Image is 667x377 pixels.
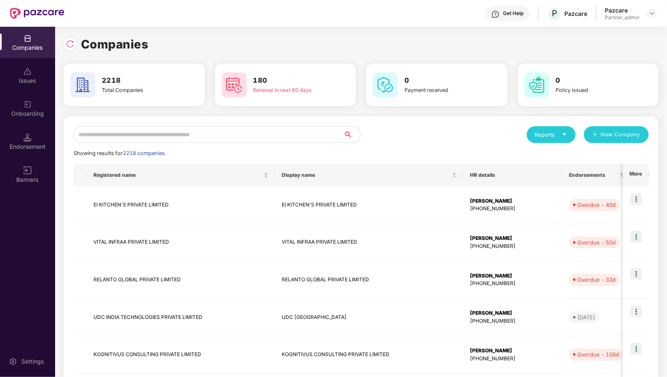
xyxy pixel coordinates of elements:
[470,234,556,242] div: [PERSON_NAME]
[373,72,398,97] img: svg+xml;base64,PHN2ZyB4bWxucz0iaHR0cDovL3d3dy53My5vcmcvMjAwMC9zdmciIHdpZHRoPSI2MCIgaGVpZ2h0PSI2MC...
[470,280,556,288] div: [PHONE_NUMBER]
[535,130,567,139] div: Reports
[343,126,361,143] button: search
[564,10,587,18] div: Pazcare
[253,75,325,86] h3: 180
[23,166,32,175] img: svg+xml;base64,PHN2ZyB3aWR0aD0iMTYiIGhlaWdodD0iMTYiIHZpZXdCb3g9IjAgMCAxNiAxNiIgZmlsbD0ibm9uZSIgeG...
[81,35,149,53] h1: Companies
[102,75,174,86] h3: 2218
[470,347,556,355] div: [PERSON_NAME]
[524,72,549,97] img: svg+xml;base64,PHN2ZyB4bWxucz0iaHR0cDovL3d3dy53My5vcmcvMjAwMC9zdmciIHdpZHRoPSI2MCIgaGVpZ2h0PSI2MC...
[470,197,556,205] div: [PERSON_NAME]
[23,133,32,142] img: svg+xml;base64,PHN2ZyB3aWR0aD0iMTQuNSIgaGVpZ2h0PSIxNC41IiB2aWV3Qm94PSIwIDAgMTYgMTYiIGZpbGw9Im5vbm...
[577,201,616,209] div: Overdue - 40d
[605,6,639,14] div: Pazcare
[70,72,95,97] img: svg+xml;base64,PHN2ZyB4bWxucz0iaHR0cDovL3d3dy53My5vcmcvMjAwMC9zdmciIHdpZHRoPSI2MCIgaGVpZ2h0PSI2MC...
[556,75,628,86] h3: 0
[630,193,642,205] img: icon
[577,313,595,321] div: [DATE]
[87,224,275,262] td: VITAL INFRAA PRIVATE LIMITED
[87,261,275,299] td: RELANTO GLOBAL PRIVATE LIMITED
[123,150,166,156] span: 2218 companies.
[275,164,463,186] th: Display name
[620,173,625,178] span: filter
[343,131,360,138] span: search
[66,40,74,48] img: svg+xml;base64,PHN2ZyBpZD0iUmVsb2FkLTMyeDMyIiB4bWxucz0iaHR0cDovL3d3dy53My5vcmcvMjAwMC9zdmciIHdpZH...
[470,355,556,363] div: [PHONE_NUMBER]
[577,238,616,247] div: Overdue - 50d
[605,14,639,21] div: Partner_admin
[577,350,619,359] div: Overdue - 106d
[404,75,476,86] h3: 0
[9,357,17,366] img: svg+xml;base64,PHN2ZyBpZD0iU2V0dGluZy0yMHgyMCIgeG1sbnM9Imh0dHA6Ly93d3cudzMub3JnLzIwMDAvc3ZnIiB3aW...
[463,164,562,186] th: HR details
[584,126,649,143] button: plusNew Company
[19,357,46,366] div: Settings
[649,10,655,17] img: svg+xml;base64,PHN2ZyBpZD0iRHJvcGRvd24tMzJ4MzIiIHhtbG5zPSJodHRwOi8vd3d3LnczLm9yZy8yMDAwL3N2ZyIgd2...
[630,306,642,317] img: icon
[87,336,275,374] td: KOGNITIVUS CONSULTING PRIVATE LIMITED
[623,164,649,186] th: More
[630,268,642,280] img: icon
[10,8,64,19] img: New Pazcare Logo
[470,272,556,280] div: [PERSON_NAME]
[102,86,174,94] div: Total Companies
[630,343,642,354] img: icon
[552,8,557,18] span: P
[93,172,262,178] span: Registered name
[23,34,32,43] img: svg+xml;base64,PHN2ZyBpZD0iQ29tcGFuaWVzIiB4bWxucz0iaHR0cDovL3d3dy53My5vcmcvMjAwMC9zdmciIHdpZHRoPS...
[503,10,523,17] div: Get Help
[23,100,32,109] img: svg+xml;base64,PHN2ZyB3aWR0aD0iMjAiIGhlaWdodD0iMjAiIHZpZXdCb3g9IjAgMCAyMCAyMCIgZmlsbD0ibm9uZSIgeG...
[275,261,463,299] td: RELANTO GLOBAL PRIVATE LIMITED
[470,309,556,317] div: [PERSON_NAME]
[569,172,616,178] span: Endorsements
[275,186,463,224] td: EI KITCHEN'S PRIVATE LIMITED
[470,242,556,250] div: [PHONE_NUMBER]
[222,72,247,97] img: svg+xml;base64,PHN2ZyB4bWxucz0iaHR0cDovL3d3dy53My5vcmcvMjAwMC9zdmciIHdpZHRoPSI2MCIgaGVpZ2h0PSI2MC...
[253,86,325,94] div: Renewal in next 60 days
[562,132,567,137] span: caret-down
[556,86,628,94] div: Policy issued
[601,130,641,139] span: New Company
[282,172,450,178] span: Display name
[630,231,642,242] img: icon
[470,205,556,213] div: [PHONE_NUMBER]
[275,299,463,336] td: UDC [GEOGRAPHIC_DATA]
[275,224,463,262] td: VITAL INFRAA PRIVATE LIMITED
[592,132,598,138] span: plus
[491,10,500,18] img: svg+xml;base64,PHN2ZyBpZD0iSGVscC0zMngzMiIgeG1sbnM9Imh0dHA6Ly93d3cudzMub3JnLzIwMDAvc3ZnIiB3aWR0aD...
[73,150,166,156] span: Showing results for
[87,186,275,224] td: EI KITCHEN'S PRIVATE LIMITED
[577,275,616,284] div: Overdue - 33d
[275,336,463,374] td: KOGNITIVUS CONSULTING PRIVATE LIMITED
[23,67,32,76] img: svg+xml;base64,PHN2ZyBpZD0iSXNzdWVzX2Rpc2FibGVkIiB4bWxucz0iaHR0cDovL3d3dy53My5vcmcvMjAwMC9zdmciIH...
[618,170,627,180] span: filter
[87,164,275,186] th: Registered name
[404,86,476,94] div: Payment received
[470,317,556,325] div: [PHONE_NUMBER]
[87,299,275,336] td: UDC INDIA TECHNOLOGIES PRIVATE LIMITED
